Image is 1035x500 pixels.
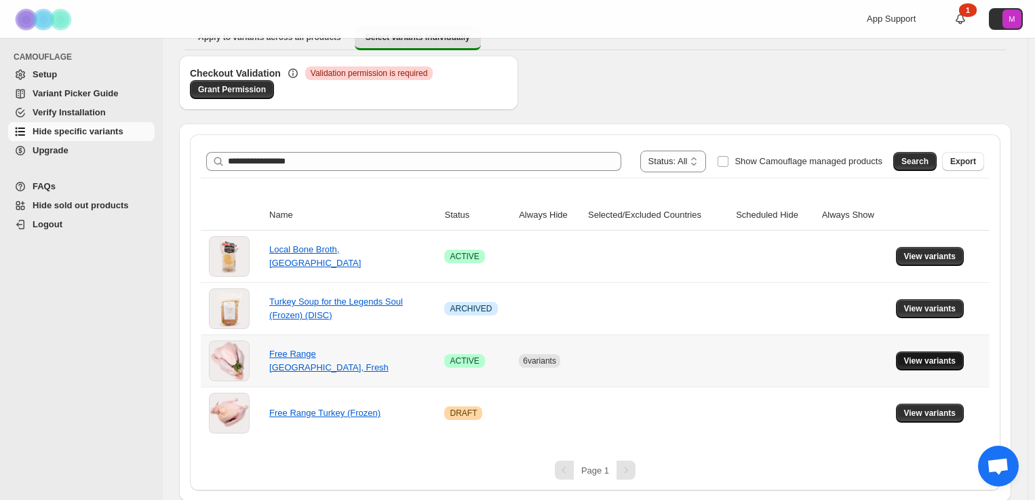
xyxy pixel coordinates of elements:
[311,68,428,79] span: Validation permission is required
[896,299,964,318] button: View variants
[1009,15,1015,23] text: M
[190,80,274,99] a: Grant Permission
[8,196,155,215] a: Hide sold out products
[8,65,155,84] a: Setup
[896,351,964,370] button: View variants
[1002,9,1021,28] span: Avatar with initials M
[190,66,281,80] h3: Checkout Validation
[904,355,956,366] span: View variants
[584,200,732,231] th: Selected/Excluded Countries
[11,1,79,38] img: Camouflage
[978,446,1019,486] div: Open chat
[450,251,479,262] span: ACTIVE
[269,244,361,268] a: Local Bone Broth, [GEOGRAPHIC_DATA]
[269,296,403,320] a: Turkey Soup for the Legends Soul (Frozen) (DISC)
[269,408,380,418] a: Free Range Turkey (Frozen)
[198,84,266,95] span: Grant Permission
[209,288,250,329] img: Turkey Soup for the Legends Soul (Frozen) (DISC)
[209,341,250,381] img: Free Range Turkey, Fresh
[735,156,882,166] span: Show Camouflage managed products
[450,303,492,314] span: ARCHIVED
[33,107,106,117] span: Verify Installation
[209,393,250,434] img: Free Range Turkey (Frozen)
[896,404,964,423] button: View variants
[209,236,250,277] img: Local Bone Broth, Turkey
[904,408,956,419] span: View variants
[8,141,155,160] a: Upgrade
[893,152,937,171] button: Search
[269,349,389,372] a: Free Range [GEOGRAPHIC_DATA], Fresh
[440,200,515,231] th: Status
[732,200,818,231] th: Scheduled Hide
[33,145,69,155] span: Upgrade
[14,52,156,62] span: CAMOUFLAGE
[901,156,929,167] span: Search
[8,215,155,234] a: Logout
[8,177,155,196] a: FAQs
[450,408,477,419] span: DRAFT
[33,181,56,191] span: FAQs
[818,200,892,231] th: Always Show
[954,12,967,26] a: 1
[950,156,976,167] span: Export
[867,14,916,24] span: App Support
[450,355,479,366] span: ACTIVE
[896,247,964,266] button: View variants
[904,303,956,314] span: View variants
[942,152,984,171] button: Export
[33,219,62,229] span: Logout
[8,103,155,122] a: Verify Installation
[515,200,584,231] th: Always Hide
[8,122,155,141] a: Hide specific variants
[523,356,556,366] span: 6 variants
[355,26,481,50] button: Select variants individually
[201,461,990,480] nav: Pagination
[959,3,977,17] div: 1
[904,251,956,262] span: View variants
[265,200,440,231] th: Name
[989,8,1023,30] button: Avatar with initials M
[33,200,129,210] span: Hide sold out products
[33,69,57,79] span: Setup
[8,84,155,103] a: Variant Picker Guide
[33,126,123,136] span: Hide specific variants
[33,88,118,98] span: Variant Picker Guide
[581,465,609,476] span: Page 1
